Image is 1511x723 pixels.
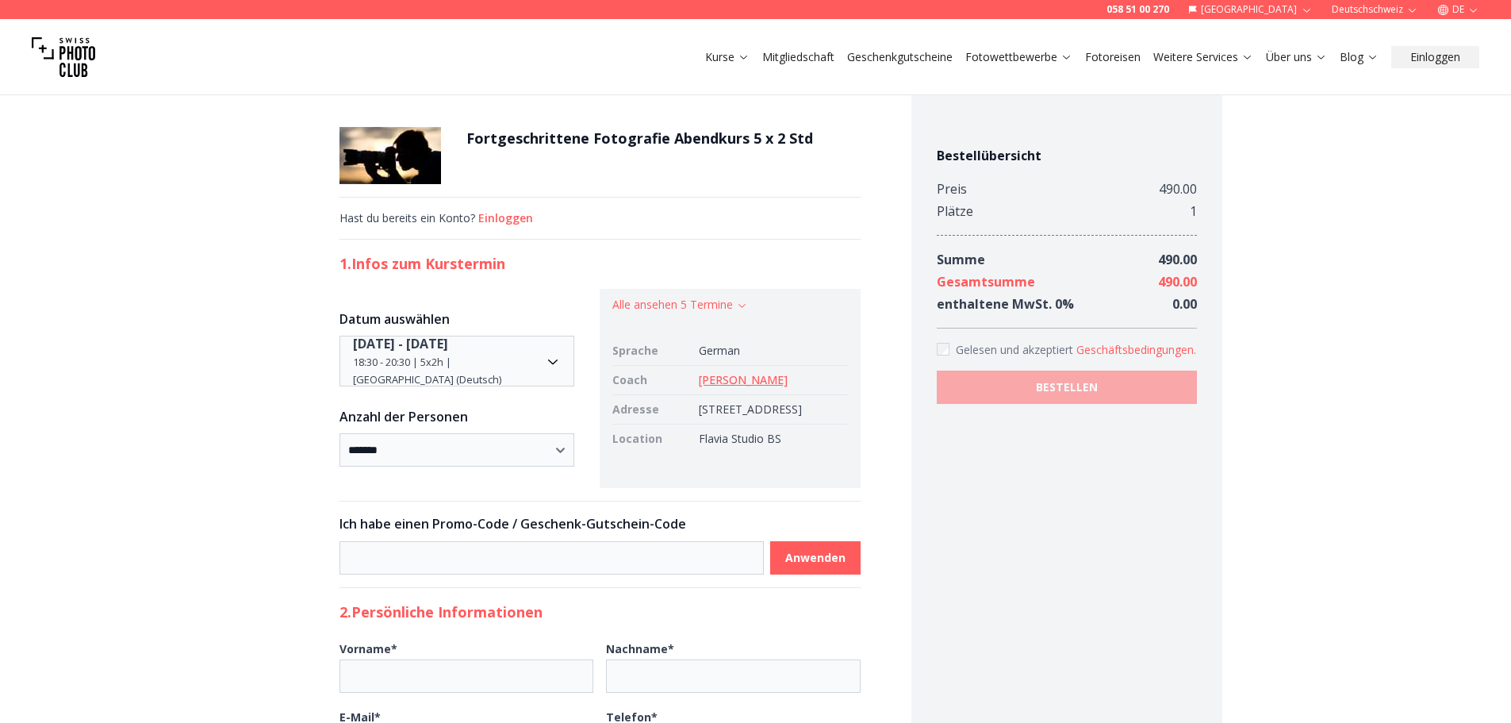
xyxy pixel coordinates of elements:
[1153,49,1253,65] a: Weitere Services
[606,641,674,656] b: Nachname *
[692,337,848,366] td: German
[937,343,949,356] input: Accept terms
[937,371,1198,404] button: BESTELLEN
[612,297,748,313] button: Alle ansehen 5 Termine
[756,46,841,68] button: Mitgliedschaft
[339,336,575,386] button: Date
[959,46,1079,68] button: Fotowettbewerbe
[1106,3,1169,16] a: 058 51 00 270
[770,541,861,575] button: Anwenden
[692,425,848,454] td: Flavia Studio BS
[339,641,397,656] b: Vorname *
[612,337,692,366] td: Sprache
[699,46,756,68] button: Kurse
[339,127,441,184] img: Fortgeschrittene Fotografie Abendkurs 5 x 2 Std
[612,395,692,425] td: Adresse
[606,660,861,693] input: Nachname*
[1172,295,1197,313] span: 0.00
[339,407,575,426] h3: Anzahl der Personen
[1158,251,1197,268] span: 490.00
[847,49,953,65] a: Geschenkgutscheine
[1147,46,1260,68] button: Weitere Services
[1190,200,1197,222] div: 1
[339,310,575,329] h3: Datum auswählen
[1340,49,1379,65] a: Blog
[1085,49,1141,65] a: Fotoreisen
[339,660,594,693] input: Vorname*
[339,252,861,275] h2: 1. Infos zum Kurstermin
[841,46,959,68] button: Geschenkgutscheine
[1333,46,1385,68] button: Blog
[937,146,1198,165] h4: Bestellübersicht
[692,395,848,425] td: [STREET_ADDRESS]
[478,210,533,226] button: Einloggen
[762,49,834,65] a: Mitgliedschaft
[1036,379,1098,395] b: BESTELLEN
[937,178,967,200] div: Preis
[339,210,861,226] div: Hast du bereits ein Konto?
[612,366,692,395] td: Coach
[699,372,788,387] a: [PERSON_NAME]
[1076,342,1196,358] button: Accept termsGelesen und akzeptiert
[937,271,1035,293] div: Gesamtsumme
[1159,178,1197,200] div: 490.00
[339,601,861,623] h2: 2. Persönliche Informationen
[956,342,1076,357] span: Gelesen und akzeptiert
[937,293,1074,315] div: enthaltene MwSt. 0 %
[965,49,1072,65] a: Fotowettbewerbe
[1391,46,1479,68] button: Einloggen
[1158,273,1197,290] span: 490.00
[466,127,813,149] h1: Fortgeschrittene Fotografie Abendkurs 5 x 2 Std
[1260,46,1333,68] button: Über uns
[1266,49,1327,65] a: Über uns
[785,550,846,566] b: Anwenden
[937,248,985,271] div: Summe
[32,25,95,89] img: Swiss photo club
[937,200,973,222] div: Plätze
[339,514,861,533] h3: Ich habe einen Promo-Code / Geschenk-Gutschein-Code
[1079,46,1147,68] button: Fotoreisen
[705,49,750,65] a: Kurse
[612,425,692,454] td: Location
